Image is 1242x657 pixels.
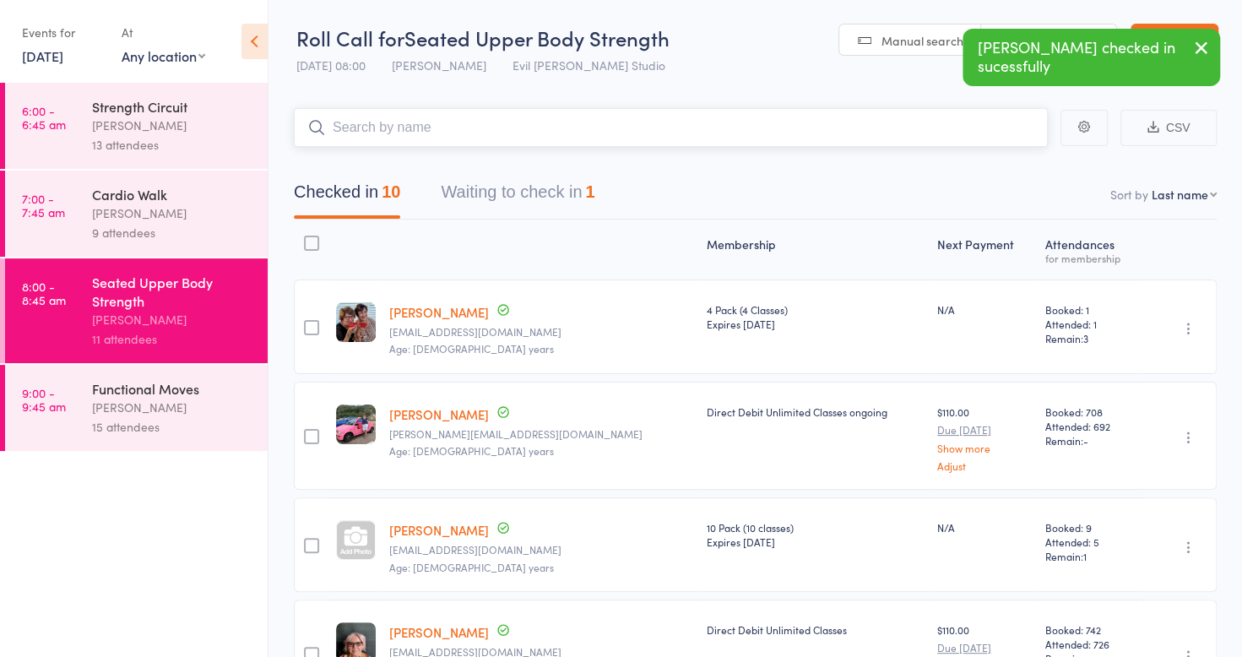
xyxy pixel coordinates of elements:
a: 6:00 -6:45 amStrength Circuit[PERSON_NAME]13 attendees [5,83,268,169]
time: 6:00 - 6:45 am [22,104,66,131]
span: [DATE] 08:00 [296,57,366,73]
span: Roll Call for [296,24,404,52]
span: Booked: 742 [1044,622,1136,637]
small: Due [DATE] [937,424,1031,436]
div: Membership [699,227,930,272]
button: Waiting to check in1 [441,174,594,219]
span: Attended: 5 [1044,535,1136,549]
div: Seated Upper Body Strength [92,273,253,310]
span: Seated Upper Body Strength [404,24,670,52]
div: [PERSON_NAME] [92,398,253,417]
img: image1653453862.png [336,405,376,444]
div: Events for [22,19,105,46]
div: N/A [937,302,1031,317]
div: for membership [1044,252,1136,263]
span: Remain: [1044,433,1136,448]
div: Atten­dances [1038,227,1143,272]
button: Checked in10 [294,174,400,219]
div: [PERSON_NAME] checked in sucessfully [963,29,1220,86]
span: Age: [DEMOGRAPHIC_DATA] years [389,443,554,458]
a: 8:00 -8:45 amSeated Upper Body Strength[PERSON_NAME]11 attendees [5,258,268,363]
span: Remain: [1044,549,1136,563]
div: Cardio Walk [92,185,253,204]
div: 9 attendees [92,223,253,242]
div: Expires [DATE] [706,317,924,331]
a: 9:00 -9:45 amFunctional Moves[PERSON_NAME]15 attendees [5,365,268,451]
div: Strength Circuit [92,97,253,116]
img: image1677887573.png [336,302,376,342]
span: Booked: 9 [1044,520,1136,535]
a: [DATE] [22,46,63,65]
div: N/A [937,520,1031,535]
div: Last name [1152,186,1208,203]
span: Attended: 1 [1044,317,1136,331]
div: $110.00 [937,405,1031,471]
span: 3 [1082,331,1087,345]
span: Evil [PERSON_NAME] Studio [513,57,665,73]
div: 4 Pack (4 Classes) [706,302,924,331]
a: 7:00 -7:45 amCardio Walk[PERSON_NAME]9 attendees [5,171,268,257]
span: Remain: [1044,331,1136,345]
label: Sort by [1110,186,1148,203]
div: Next Payment [930,227,1038,272]
div: 10 Pack (10 classes) [706,520,924,549]
div: At [122,19,205,46]
span: Booked: 1 [1044,302,1136,317]
div: Any location [122,46,205,65]
span: - [1082,433,1087,448]
a: Exit roll call [1131,24,1218,57]
a: [PERSON_NAME] [389,303,489,321]
span: [PERSON_NAME] [392,57,486,73]
span: Age: [DEMOGRAPHIC_DATA] years [389,560,554,574]
time: 9:00 - 9:45 am [22,386,66,413]
div: 11 attendees [92,329,253,349]
div: [PERSON_NAME] [92,310,253,329]
small: amanda_colwell@hotmail.com [389,428,693,440]
span: Attended: 726 [1044,637,1136,651]
span: 1 [1082,549,1086,563]
div: Functional Moves [92,379,253,398]
span: Attended: 692 [1044,419,1136,433]
time: 8:00 - 8:45 am [22,280,66,307]
div: Direct Debit Unlimited Classes [706,622,924,637]
a: Adjust [937,460,1031,471]
div: 10 [382,182,400,201]
div: Direct Debit Unlimited Classes ongoing [706,405,924,419]
button: CSV [1120,110,1217,146]
time: 7:00 - 7:45 am [22,192,65,219]
span: Manual search [881,32,963,49]
a: Show more [937,443,1031,453]
div: 13 attendees [92,135,253,155]
small: janinebegg@gmail.com [389,326,693,338]
small: rubytunes02@gmail.com [389,544,693,556]
div: 1 [585,182,594,201]
span: Booked: 708 [1044,405,1136,419]
a: [PERSON_NAME] [389,521,489,539]
a: [PERSON_NAME] [389,405,489,423]
input: Search by name [294,108,1048,147]
div: [PERSON_NAME] [92,204,253,223]
span: Age: [DEMOGRAPHIC_DATA] years [389,341,554,356]
div: 15 attendees [92,417,253,437]
div: [PERSON_NAME] [92,116,253,135]
a: [PERSON_NAME] [389,623,489,641]
div: Expires [DATE] [706,535,924,549]
small: Due [DATE] [937,642,1031,654]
